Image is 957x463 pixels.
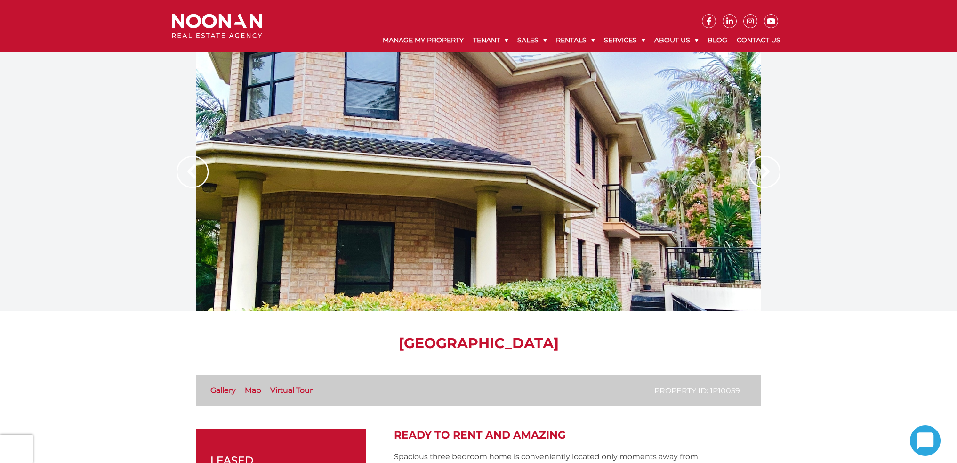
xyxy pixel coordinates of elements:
[210,386,236,395] a: Gallery
[394,429,761,441] h2: Ready to Rent and Amazing
[378,28,468,52] a: Manage My Property
[172,14,262,39] img: Noonan Real Estate Agency
[513,28,551,52] a: Sales
[245,386,261,395] a: Map
[703,28,732,52] a: Blog
[599,28,650,52] a: Services
[654,385,740,397] p: Property ID: 1P10059
[650,28,703,52] a: About Us
[196,335,761,352] h1: [GEOGRAPHIC_DATA]
[551,28,599,52] a: Rentals
[468,28,513,52] a: Tenant
[732,28,785,52] a: Contact Us
[177,156,209,188] img: Arrow slider
[748,156,780,188] img: Arrow slider
[270,386,313,395] a: Virtual Tour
